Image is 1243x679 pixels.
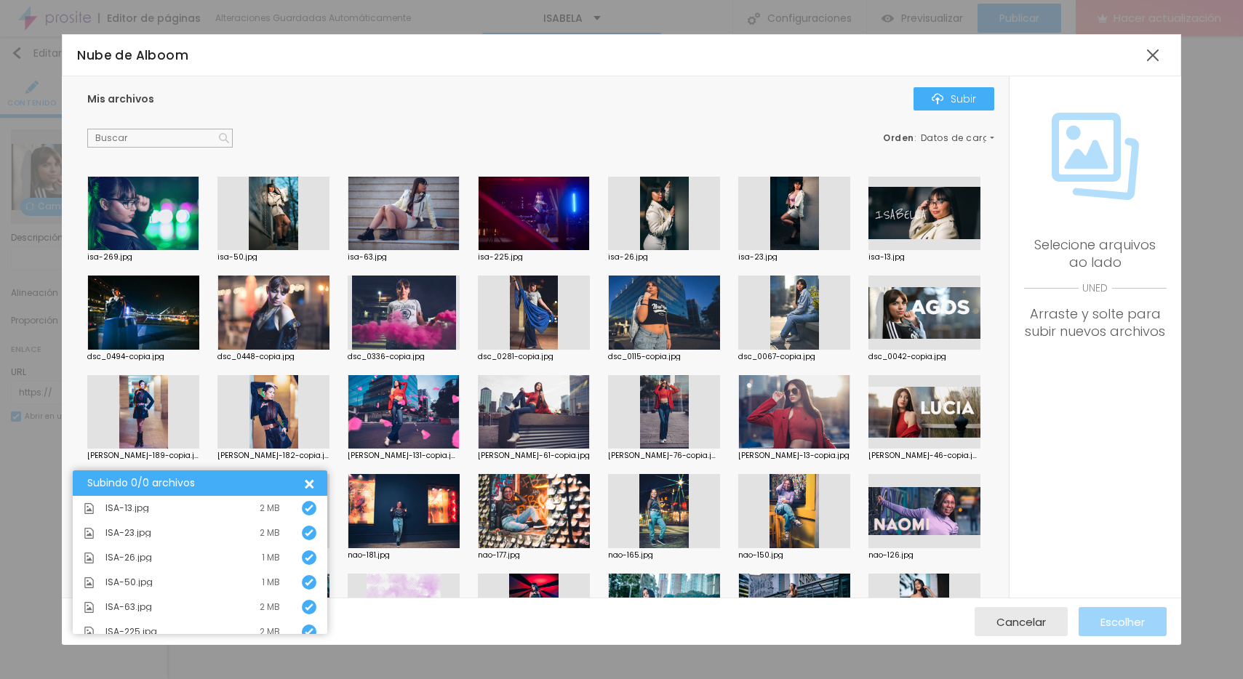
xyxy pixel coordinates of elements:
[478,450,590,461] font: [PERSON_NAME]-61-copia.jpg
[105,576,153,588] font: ISA-50.jpg
[84,503,95,514] img: Icono
[260,625,280,638] font: 2 MB
[87,450,204,461] font: [PERSON_NAME]-189-copia.jpg
[77,47,188,64] font: Nube de Alboom
[738,450,850,461] font: [PERSON_NAME]-13-copia.jpg
[975,607,1068,636] button: Cancelar
[87,475,195,490] font: Subindo 0/0 archivos
[262,576,280,588] font: 1 MB
[87,351,164,362] font: dsc_0494-copia.jpg
[868,550,914,561] font: nao-126.jpg
[921,132,996,144] font: Datos de carga
[996,614,1046,630] font: Cancelar
[305,529,313,537] img: Icono
[608,550,653,561] font: nao-165.jpg
[914,87,994,111] button: IconoSubir
[1079,607,1167,636] button: Escolher
[1100,614,1145,630] font: Escolher
[932,93,943,105] img: Icono
[305,603,313,611] img: Icono
[84,602,95,613] img: Icono
[87,252,132,262] font: isa-269.jpg
[608,450,722,461] font: [PERSON_NAME]-76-copia.jpg
[219,133,229,143] img: Icono
[1082,281,1108,295] font: UNED
[883,132,914,144] font: Orden
[87,129,233,148] input: Buscar
[348,252,387,262] font: isa-63.jpg
[105,502,149,514] font: ISA-13.jpg
[305,578,313,587] img: Icono
[1025,305,1165,340] font: Arraste y solte para subir nuevos archivos
[305,504,313,513] img: Icono
[738,252,778,262] font: isa-23.jpg
[84,577,95,588] img: Icono
[84,553,95,563] img: Icono
[608,351,681,362] font: dsc_0115-copia.jpg
[738,351,815,362] font: dsc_0067-copia.jpg
[87,92,154,106] font: Mis archivos
[914,132,917,144] font: :
[84,627,95,638] img: Icono
[478,550,520,561] font: nao-177.jpg
[868,351,946,362] font: dsc_0042-copia.jpg
[262,551,280,563] font: 1 MB
[217,450,335,461] font: [PERSON_NAME]-182-copia.jpg
[738,550,783,561] font: nao-150.jpg
[217,252,257,262] font: isa-50.jpg
[105,526,151,539] font: ISA-23.jpg
[951,92,976,106] font: Subir
[84,528,95,539] img: Icono
[348,351,425,362] font: dsc_0336-copia.jpg
[305,627,313,636] img: Icono
[105,600,152,613] font: ISA-63.jpg
[478,252,523,262] font: isa-225.jpg
[105,625,157,638] font: ISA-225.jpg
[478,351,553,362] font: dsc_0281-copia.jpg
[868,252,905,262] font: isa-13.jpg
[260,502,280,514] font: 2 MB
[348,450,461,461] font: [PERSON_NAME]-131-copia.jpg
[105,551,152,563] font: ISA-26.jpg
[217,351,295,362] font: dsc_0448-copia.jpg
[608,252,648,262] font: isa-26.jpg
[260,600,280,613] font: 2 MB
[1052,113,1139,200] img: Icono
[868,450,983,461] font: [PERSON_NAME]-46-copia.jpg
[260,526,280,539] font: 2 MB
[348,550,390,561] font: nao-181.jpg
[1034,236,1156,271] font: Selecione arquivos ao lado
[305,553,313,562] img: Icono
